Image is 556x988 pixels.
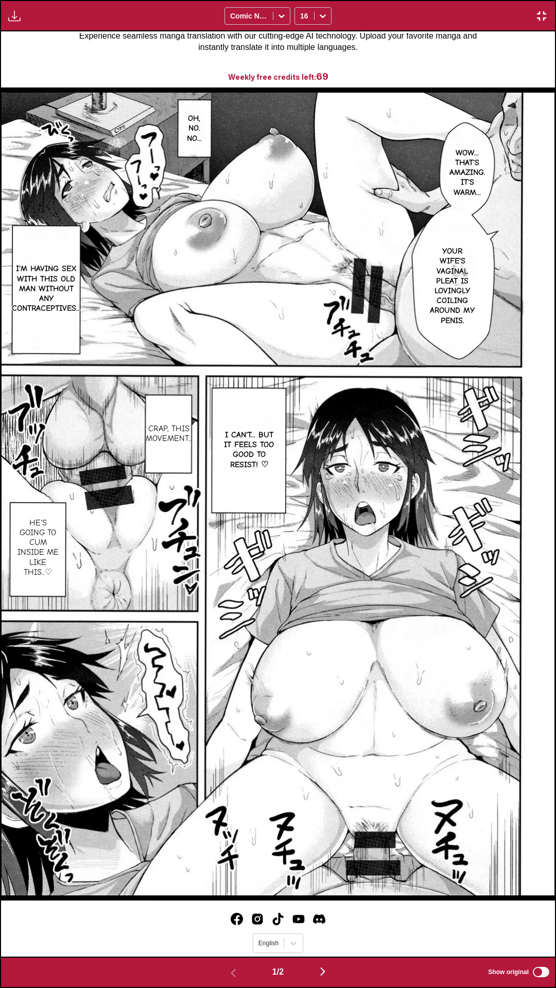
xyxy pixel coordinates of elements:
[488,968,529,976] span: Show original
[272,967,284,977] span: 1 / 2
[317,965,329,978] img: Next page
[447,146,488,200] p: Wow... That's amazing. It's warm...
[533,967,549,977] input: Show original
[10,262,83,315] p: I'm having sex with this old man without any contraceptives...
[184,112,204,146] p: Oh, no. No...
[13,516,63,579] p: He's going to cum inside me like this...♡
[8,10,21,22] img: Download translated images
[1,87,555,900] img: Manga Panel
[426,244,478,328] p: Your wife's vaginal pleat is lovingly coiling around my penis.
[220,428,278,472] p: I can't... but it feels too good to resist! ♡
[227,967,239,979] img: Previous page
[144,422,194,446] p: Crap, this movement...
